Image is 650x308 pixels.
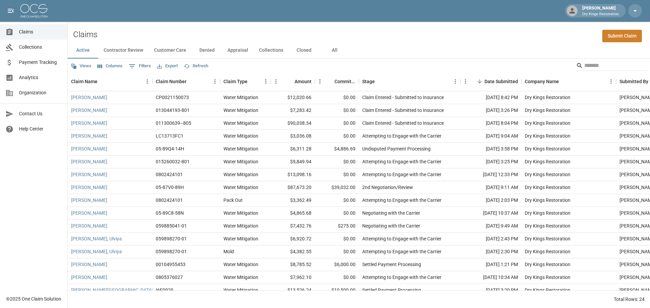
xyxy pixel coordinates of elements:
[460,245,521,258] div: [DATE] 2:30 PM
[71,287,153,293] a: [PERSON_NAME][GEOGRAPHIC_DATA]
[620,72,648,91] div: Submitted By
[142,76,152,87] button: Menu
[460,258,521,271] div: [DATE] 1:21 PM
[285,77,295,86] button: Sort
[156,210,184,216] div: 05-89C8-58N
[156,222,187,229] div: 059885041-01
[319,42,350,58] button: All
[271,181,315,194] div: $87,673.20
[271,207,315,220] div: $4,865.68
[362,248,441,255] div: Attempting to Engage with the Carrier
[223,184,258,191] div: Water Mitigation
[325,77,334,86] button: Sort
[525,235,570,242] div: Dry Kings Restoration
[19,125,62,133] span: Help Center
[271,76,281,87] button: Menu
[152,72,220,91] div: Claim Number
[71,94,107,101] a: [PERSON_NAME]
[460,207,521,220] div: [DATE] 10:37 AM
[271,156,315,168] div: $9,849.94
[580,5,622,17] div: [PERSON_NAME]
[525,171,570,178] div: Dry Kings Restoration
[525,145,570,152] div: Dry Kings Restoration
[460,220,521,233] div: [DATE] 9:49 AM
[271,258,315,271] div: $8,785.52
[71,261,107,268] a: [PERSON_NAME]
[182,61,210,71] button: Refresh
[156,261,186,268] div: 00104955453
[362,171,441,178] div: Attempting to Engage with the Carrier
[127,61,153,72] button: Show filters
[334,72,355,91] div: Committed Amount
[156,145,184,152] div: 05-89Q4-14H
[71,248,122,255] a: [PERSON_NAME], Ulviya
[223,287,258,293] div: Water Mitigation
[19,59,62,66] span: Payment Tracking
[460,284,521,297] div: [DATE] 3:29 PM
[71,145,107,152] a: [PERSON_NAME]
[223,222,258,229] div: Water Mitigation
[525,248,570,255] div: Dry Kings Restoration
[156,107,190,114] div: 013044193-801
[362,287,421,293] div: Settled Payment Processing
[559,77,568,86] button: Sort
[315,143,359,156] div: $4,886.69
[223,235,258,242] div: Water Mitigation
[73,30,97,40] h2: Claims
[223,120,258,126] div: Water Mitigation
[460,233,521,245] div: [DATE] 2:43 PM
[450,76,460,87] button: Menu
[220,72,271,91] div: Claim Type
[223,248,234,255] div: Mold
[525,287,570,293] div: Dry Kings Restoration
[362,158,441,165] div: Attempting to Engage with the Carrier
[223,145,258,152] div: Water Mitigation
[6,295,61,302] div: © 2025 One Claim Solution
[68,42,650,58] div: dynamic tabs
[156,287,173,293] div: I6E0929
[362,107,444,114] div: Claim Entered - Submitted to Insurance
[289,42,319,58] button: Closed
[210,76,220,87] button: Menu
[362,94,444,101] div: Claim Entered - Submitted to Insurance
[460,271,521,284] div: [DATE] 10:34 AM
[222,42,254,58] button: Appraisal
[271,143,315,156] div: $6,311.28
[156,248,187,255] div: 059898270-01
[223,210,258,216] div: Water Mitigation
[223,72,247,91] div: Claim Type
[606,76,616,87] button: Menu
[20,4,47,18] img: ocs-logo-white-transparent.png
[19,89,62,96] span: Organization
[19,44,62,51] span: Collections
[71,171,107,178] a: [PERSON_NAME]
[460,117,521,130] div: [DATE] 8:04 PM
[96,61,124,71] button: Select columns
[460,181,521,194] div: [DATE] 9:11 AM
[156,235,187,242] div: 059898270-01
[315,117,359,130] div: $0.00
[362,274,441,281] div: Attempting to Engage with the Carrier
[4,4,18,18] button: open drawer
[315,130,359,143] div: $0.00
[359,72,460,91] div: Stage
[315,181,359,194] div: $39,032.00
[315,76,325,87] button: Menu
[223,261,258,268] div: Water Mitigation
[525,274,570,281] div: Dry Kings Restoration
[525,72,559,91] div: Company Name
[460,104,521,117] div: [DATE] 3:26 PM
[362,120,444,126] div: Claim Entered - Submitted to Insurance
[460,91,521,104] div: [DATE] 8:42 PM
[271,284,315,297] div: $13,526.24
[362,197,441,204] div: Attempting to Engage with the Carrier
[223,158,258,165] div: Water Mitigation
[68,72,152,91] div: Claim Name
[271,271,315,284] div: $7,962.10
[315,233,359,245] div: $0.00
[71,235,122,242] a: [PERSON_NAME], Ulviya
[68,42,98,58] button: Active
[71,133,107,139] a: [PERSON_NAME]
[362,145,431,152] div: Undisputed Payment Processing
[315,91,359,104] div: $0.00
